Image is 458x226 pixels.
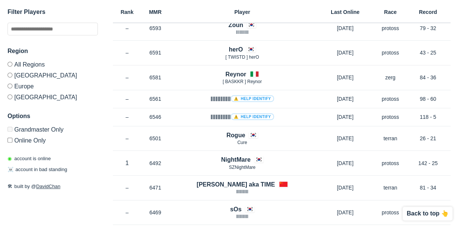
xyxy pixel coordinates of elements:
p: 98 - 60 [405,95,450,103]
p: protoss [375,49,405,56]
p: 6501 [141,135,169,142]
p: 6469 [141,209,169,216]
p: – [113,95,141,103]
label: All Regions [8,62,98,70]
p: – [113,113,141,121]
h3: Region [8,47,98,56]
p: [DATE] [315,74,375,81]
h4: llllllllllll [210,95,274,103]
p: 1 [113,159,141,167]
h6: Player [169,9,315,15]
p: 6471 [141,184,169,191]
h6: MMR [141,9,169,15]
p: – [113,184,141,191]
p: terran [375,135,405,142]
h6: Race [375,9,405,15]
p: account in bad standing [8,166,67,174]
p: protoss [375,113,405,121]
h4: Rogue [227,131,245,140]
p: protoss [375,95,405,103]
p: account is online [8,155,51,162]
p: 118 - 5 [405,113,450,121]
a: ⚠️ Help identify [231,113,274,120]
h4: sOs [230,205,241,214]
h4: [PERSON_NAME] aka TIME [196,180,275,189]
input: [GEOGRAPHIC_DATA] [8,73,12,77]
p: 43 - 25 [405,49,450,56]
span: SZNightMare [229,165,256,170]
p: [DATE] [315,159,375,167]
span: IIIIllIIllI [236,30,248,35]
p: protoss [375,24,405,32]
a: ⚠️ Help identify [231,95,274,102]
span: 🛠 [8,184,12,189]
p: built by @ [8,183,98,190]
h3: Filter Players [8,8,98,17]
p: 6546 [141,113,169,121]
p: 79 - 32 [405,24,450,32]
p: 6591 [141,49,169,56]
span: [ BASKKR ] Reynor [222,79,262,84]
h3: Options [8,112,98,121]
p: 84 - 36 [405,74,450,81]
p: 6593 [141,24,169,32]
p: [DATE] [315,24,375,32]
p: – [113,49,141,56]
h4: herO [229,45,243,54]
span: llllllllllll [236,214,248,219]
label: [GEOGRAPHIC_DATA] [8,91,98,100]
label: Only Show accounts currently in Grandmaster [8,127,98,135]
p: protoss [375,209,405,216]
p: [DATE] [315,209,375,216]
p: [DATE] [315,135,375,142]
p: 6581 [141,74,169,81]
h6: Last Online [315,9,375,15]
span: ◉ [8,156,12,161]
p: protoss [375,159,405,167]
p: 6561 [141,95,169,103]
p: Back to top 👆 [406,211,449,217]
p: zerg [375,74,405,81]
p: [DATE] [315,184,375,191]
input: Grandmaster Only [8,127,12,132]
h4: NightMare [221,155,250,164]
p: 142 - 25 [405,159,450,167]
h6: Rank [113,9,141,15]
input: Europe [8,83,12,88]
label: Only show accounts currently laddering [8,135,98,144]
label: Europe [8,80,98,91]
p: – [113,135,141,142]
p: 26 - 21 [405,135,450,142]
input: Online Only [8,138,12,143]
p: [DATE] [315,113,375,121]
p: [DATE] [315,95,375,103]
h4: Zoun [228,21,243,29]
span: [ TWISTD ] herO [225,55,259,60]
p: 6492 [141,159,169,167]
input: [GEOGRAPHIC_DATA] [8,94,12,99]
h4: llllllllllll [210,113,274,121]
a: DavidChan [36,184,60,189]
h4: Reynor [225,70,246,79]
span: ☠️ [8,167,14,173]
span: llllllllllll [236,189,248,194]
p: – [113,24,141,32]
p: [DATE] [315,49,375,56]
p: – [113,74,141,81]
p: 81 - 34 [405,184,450,191]
p: – [113,209,141,216]
h6: Record [405,9,450,15]
p: terran [375,184,405,191]
input: All Regions [8,62,12,67]
span: Cure [237,140,247,145]
label: [GEOGRAPHIC_DATA] [8,70,98,80]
